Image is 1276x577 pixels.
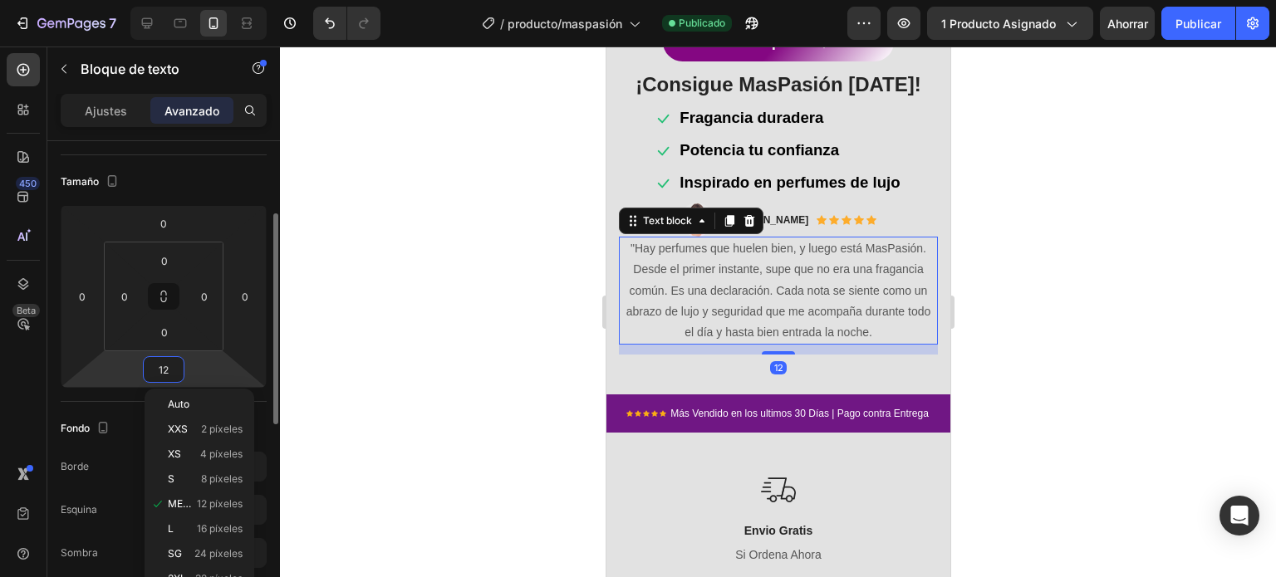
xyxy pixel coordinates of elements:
font: SG [168,547,182,560]
button: 7 [7,7,124,40]
input: 0 [147,211,180,236]
font: Sombra [61,546,98,559]
div: Abrir Intercom Messenger [1220,496,1259,535]
p: Bloque de texto [81,59,222,79]
font: 16 píxeles [197,522,243,535]
input: 0 píxeles [148,320,181,345]
font: 7 [109,15,116,32]
font: producto/maspasión [508,17,622,31]
font: 1 producto asignado [941,17,1056,31]
input: 0 [70,284,95,309]
font: / [500,17,504,31]
iframe: Área de diseño [606,46,950,577]
font: Fondo [61,422,90,434]
font: 24 píxeles [194,547,243,560]
font: Ajustes [85,104,127,118]
input: 0 [233,284,258,309]
font: Avanzado [164,104,219,118]
font: Publicado [679,17,725,29]
font: Esquina [61,503,97,516]
font: Tamaño [61,175,99,188]
font: Beta [17,305,36,316]
font: Borde [61,460,89,472]
font: Bloque de texto [81,61,179,77]
input: 0 píxeles [148,248,181,273]
button: Publicar [1161,7,1235,40]
button: 1 producto asignado [927,7,1093,40]
font: L [168,522,174,535]
input: 0 píxeles [192,284,217,309]
font: Publicar [1175,17,1221,31]
button: Ahorrar [1100,7,1155,40]
input: metro [147,357,180,382]
input: 0 píxeles [112,284,137,309]
font: 450 [19,178,37,189]
div: Deshacer/Rehacer [313,7,380,40]
font: Ahorrar [1107,17,1148,31]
